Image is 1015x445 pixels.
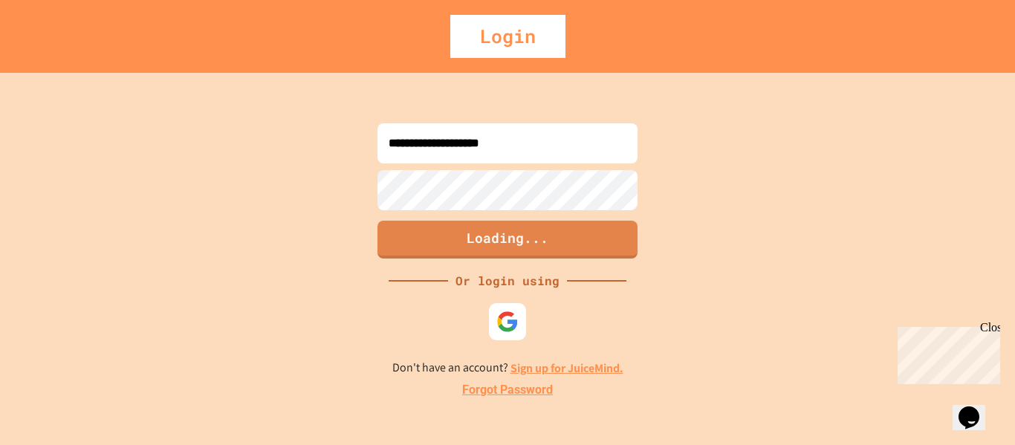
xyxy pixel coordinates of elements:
div: Or login using [448,272,567,290]
a: Forgot Password [462,381,553,399]
a: Sign up for JuiceMind. [510,360,623,376]
p: Don't have an account? [392,359,623,377]
button: Loading... [377,221,638,259]
img: google-icon.svg [496,311,519,333]
div: Login [450,15,565,58]
iframe: chat widget [953,386,1000,430]
div: Chat with us now!Close [6,6,103,94]
iframe: chat widget [892,321,1000,384]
